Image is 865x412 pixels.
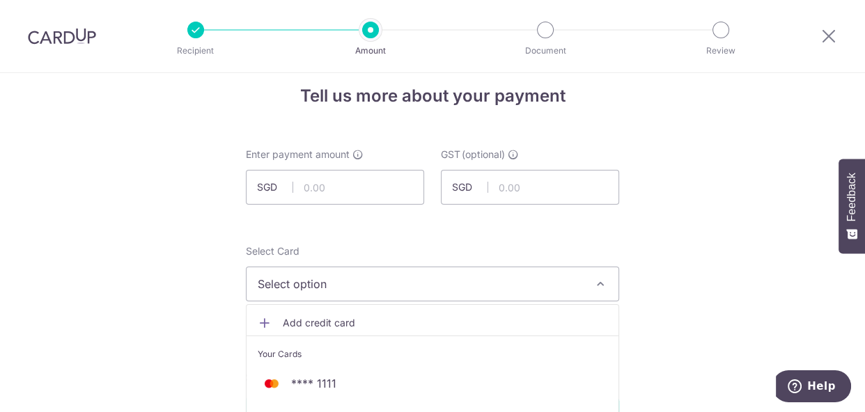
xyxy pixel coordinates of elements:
span: translation missing: en.payables.payment_networks.credit_card.summary.labels.select_card [246,245,299,257]
span: Add credit card [283,316,607,330]
input: 0.00 [441,170,619,205]
span: SGD [257,180,293,194]
iframe: Opens a widget where you can find more information [776,370,851,405]
p: Document [494,44,597,58]
img: CardUp [28,28,96,45]
img: MASTERCARD [258,375,286,392]
span: Select option [258,276,582,292]
p: Recipient [144,44,247,58]
h4: Tell us more about your payment [246,84,619,109]
span: (optional) [462,148,505,161]
button: Select option [246,267,619,301]
button: Feedback - Show survey [839,159,865,253]
span: Feedback [845,173,858,221]
span: GST [441,148,460,161]
span: Enter payment amount [246,148,350,161]
p: Amount [319,44,422,58]
a: Add credit card [247,310,618,335]
p: Review [669,44,772,58]
span: Your Cards [258,347,302,361]
input: 0.00 [246,170,424,205]
span: SGD [452,180,488,194]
